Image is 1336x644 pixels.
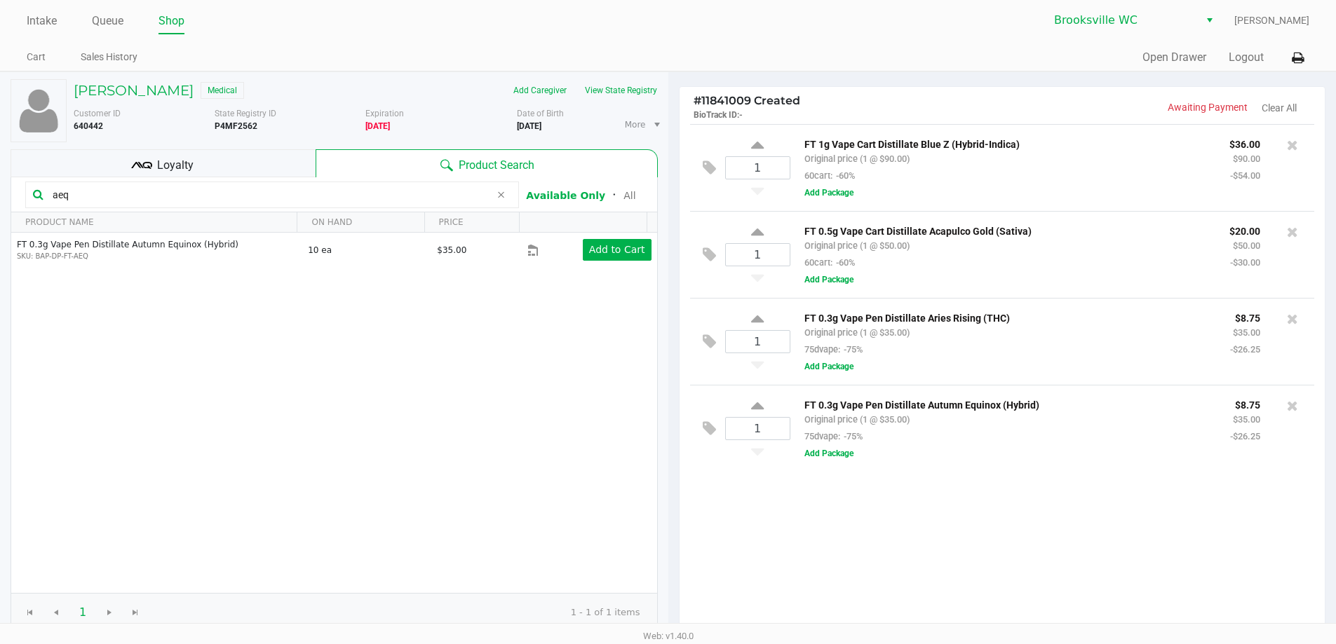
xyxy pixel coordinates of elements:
div: Data table [11,212,657,593]
span: More [625,118,646,131]
span: Go to the next page [96,599,123,626]
b: Medical card expired [365,121,390,131]
p: $8.75 [1230,396,1260,411]
small: -$26.25 [1230,431,1260,441]
small: Original price (1 @ $35.00) [804,414,910,425]
span: ᛫ [605,189,623,202]
button: View State Registry [576,79,658,102]
td: 10 ea [302,233,431,267]
h5: [PERSON_NAME] [74,82,194,99]
small: Original price (1 @ $90.00) [804,153,910,164]
span: -60% [832,257,855,268]
span: Product Search [459,157,534,174]
span: Go to the previous page [43,599,69,626]
span: Go to the previous page [50,607,62,618]
button: Add to Cart [583,239,652,261]
span: Loyalty [157,157,194,174]
button: Open Drawer [1142,49,1206,66]
small: -$30.00 [1230,257,1260,268]
span: Page 1 [69,599,96,626]
span: State Registry ID [215,109,276,118]
p: SKU: BAP-DP-FT-AEQ [17,251,296,261]
th: PRODUCT NAME [11,212,297,233]
small: 60cart: [804,170,855,181]
span: Customer ID [74,109,121,118]
small: -$26.25 [1230,344,1260,355]
p: FT 0.5g Vape Cart Distillate Acapulco Gold (Sativa) [804,222,1208,237]
a: Intake [27,11,57,31]
th: ON HAND [297,212,424,233]
span: -75% [840,344,863,355]
b: [DATE] [517,121,541,131]
app-button-loader: Add to Cart [589,244,645,255]
button: Logout [1229,49,1264,66]
button: Add Package [804,273,853,286]
span: Brooksville WC [1054,12,1191,29]
button: Add Package [804,186,853,199]
b: P4MF2562 [215,121,257,131]
p: FT 1g Vape Cart Distillate Blue Z (Hybrid-Indica) [804,135,1208,150]
p: $36.00 [1229,135,1260,150]
span: Go to the next page [104,607,115,618]
button: Add Package [804,360,853,373]
button: All [623,189,635,203]
span: Go to the first page [25,607,36,618]
a: Sales History [81,48,137,66]
button: Add Package [804,447,853,460]
small: Original price (1 @ $50.00) [804,240,910,251]
p: FT 0.3g Vape Pen Distillate Aries Rising (THC) [804,309,1209,324]
span: $35.00 [437,245,466,255]
span: Go to the last page [122,599,149,626]
p: $20.00 [1229,222,1260,237]
kendo-pager-info: 1 - 1 of 1 items [160,605,640,619]
b: 640442 [74,121,103,131]
small: $90.00 [1233,153,1260,164]
td: FT 0.3g Vape Pen Distillate Autumn Equinox (Hybrid) [11,233,302,267]
small: 75dvape: [804,344,863,355]
small: $35.00 [1233,414,1260,425]
input: Scan or Search Products to Begin [47,184,490,205]
span: -60% [832,170,855,181]
span: -75% [840,431,863,441]
span: Go to the first page [17,599,43,626]
small: 60cart: [804,257,855,268]
span: # [694,94,701,107]
span: Date of Birth [517,109,564,118]
button: Add Caregiver [504,79,576,102]
small: 75dvape: [804,431,863,441]
span: Expiration [365,109,404,118]
p: $8.75 [1230,309,1260,324]
span: - [739,110,743,120]
a: Shop [158,11,184,31]
span: 11841009 Created [694,94,800,107]
span: Go to the last page [130,607,141,618]
a: Cart [27,48,46,66]
small: -$54.00 [1230,170,1260,181]
span: [PERSON_NAME] [1234,13,1309,28]
button: Select [1199,8,1220,33]
small: Original price (1 @ $35.00) [804,327,910,338]
p: FT 0.3g Vape Pen Distillate Autumn Equinox (Hybrid) [804,396,1209,411]
span: Medical [201,82,244,99]
button: Clear All [1262,101,1297,116]
th: PRICE [424,212,520,233]
span: BioTrack ID: [694,110,739,120]
p: Awaiting Payment [1002,100,1248,115]
small: $50.00 [1233,240,1260,251]
span: Web: v1.40.0 [643,631,694,641]
li: More [619,113,663,137]
a: Queue [92,11,123,31]
small: $35.00 [1233,327,1260,338]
